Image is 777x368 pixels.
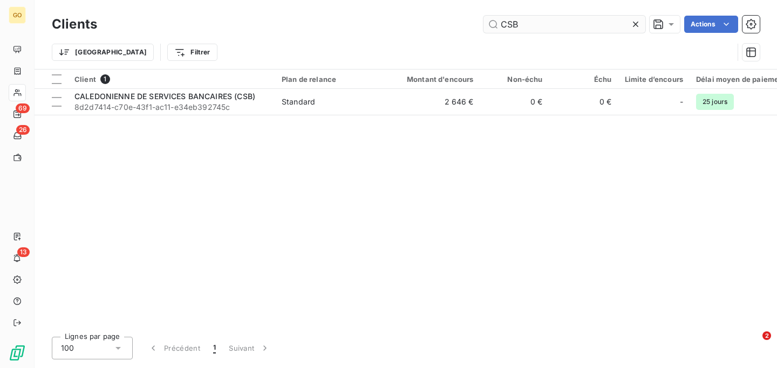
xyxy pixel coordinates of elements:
[282,75,381,84] div: Plan de relance
[213,343,216,353] span: 1
[282,96,315,107] div: Standard
[680,96,683,107] span: -
[684,16,738,33] button: Actions
[100,74,110,84] span: 1
[387,89,480,115] td: 2 646 €
[61,343,74,353] span: 100
[207,337,222,359] button: 1
[549,89,618,115] td: 0 €
[141,337,207,359] button: Précédent
[74,102,269,113] span: 8d2d7414-c70e-43f1-ac11-e34eb392745c
[696,94,734,110] span: 25 jours
[762,331,771,340] span: 2
[480,89,549,115] td: 0 €
[52,15,97,34] h3: Clients
[52,44,154,61] button: [GEOGRAPHIC_DATA]
[394,75,474,84] div: Montant d'encours
[74,92,255,101] span: CALEDONIENNE DE SERVICES BANCAIRES (CSB)
[483,16,645,33] input: Rechercher
[487,75,543,84] div: Non-échu
[740,331,766,357] iframe: Intercom live chat
[625,75,683,84] div: Limite d’encours
[17,247,30,257] span: 13
[222,337,277,359] button: Suivant
[556,75,612,84] div: Échu
[9,6,26,24] div: GO
[16,103,30,113] span: 69
[9,344,26,362] img: Logo LeanPay
[167,44,217,61] button: Filtrer
[16,125,30,135] span: 26
[74,75,96,84] span: Client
